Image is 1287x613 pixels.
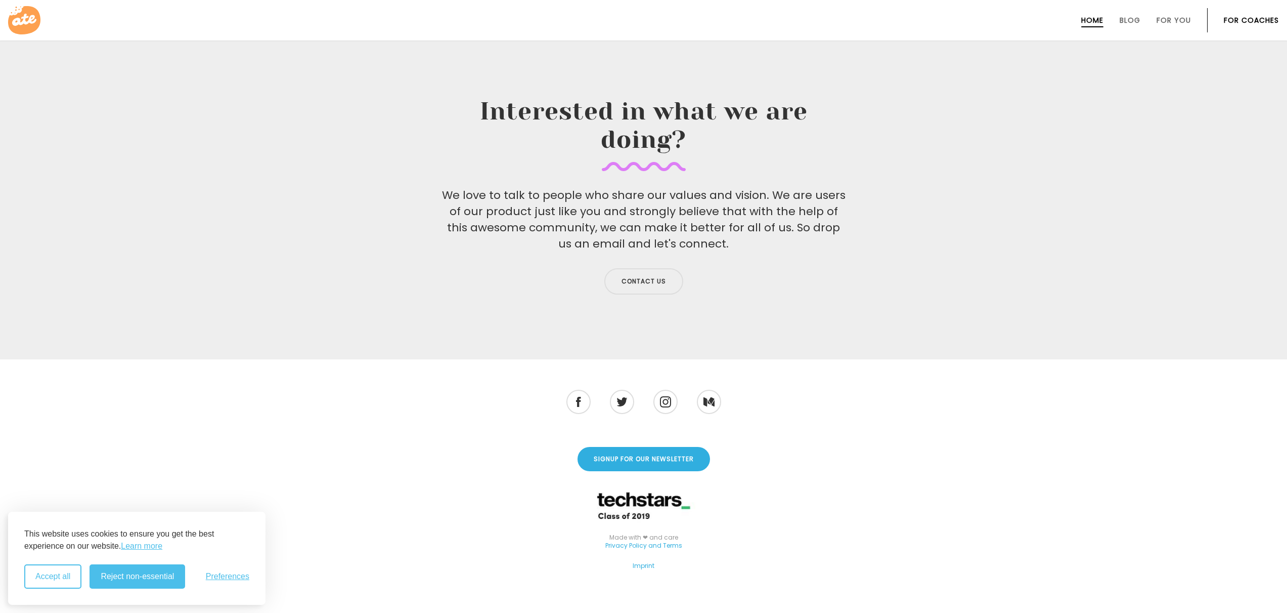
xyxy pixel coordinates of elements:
[10,529,1277,566] div: Made with ❤ and care
[578,447,710,471] a: Signup for our Newsletter
[604,268,683,295] a: Contact us
[580,475,707,526] img: TECHSTARS
[576,397,581,407] img: Facebook
[1120,16,1140,24] a: Blog
[605,541,682,550] a: Privacy Policy and Terms
[206,572,249,581] span: Preferences
[121,540,162,552] a: Learn more
[633,561,654,570] a: Imprint
[24,528,249,552] p: This website uses cookies to ensure you get the best experience on our website.
[703,397,715,407] img: Medium
[206,572,249,581] button: Toggle preferences
[1224,16,1279,24] a: For Coaches
[1157,16,1191,24] a: For You
[24,564,81,589] button: Accept all cookies
[90,564,185,589] button: Reject non-essential
[441,187,846,252] p: We love to talk to people who share our values and vision. We are users of our product just like ...
[1081,16,1103,24] a: Home
[441,97,846,171] h2: Interested in what we are doing?
[616,397,627,406] img: Twitter
[660,396,671,407] img: Instagram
